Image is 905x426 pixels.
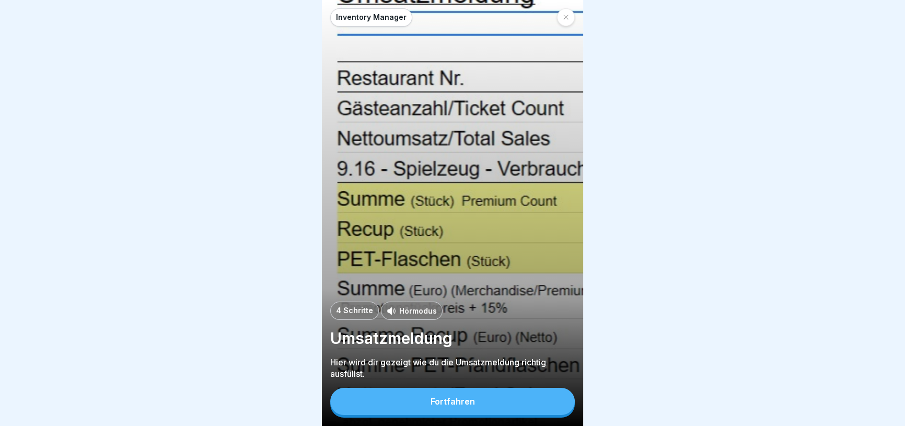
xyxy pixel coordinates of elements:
p: Inventory Manager [336,13,407,22]
button: Fortfahren [330,388,575,415]
p: Hier wird dir gezeigt wie du die Umsatzmeldung richtig ausfüllst. [330,356,575,379]
p: Umsatzmeldung [330,328,575,348]
div: Fortfahren [431,397,475,406]
p: Hörmodus [399,305,437,316]
p: 4 Schritte [336,306,373,315]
